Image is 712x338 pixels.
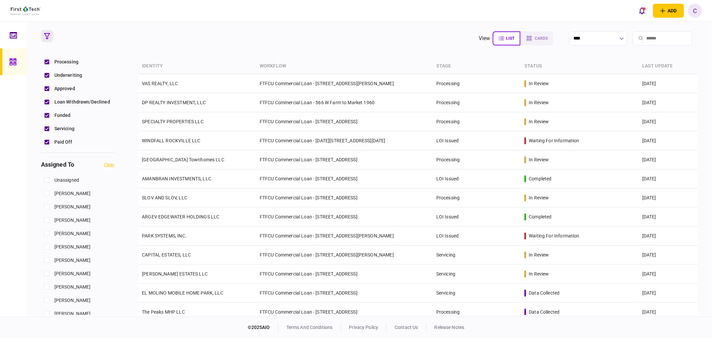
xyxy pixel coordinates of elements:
[529,80,549,87] div: in review
[142,100,206,105] a: DP REALTY INVESTMENT, LLC
[54,99,110,106] span: Loan Withdrawn/Declined
[529,290,559,296] div: data collected
[435,325,465,330] a: release notes
[142,271,208,277] a: [PERSON_NAME] ESTATES LLC
[142,195,187,200] a: SLOV AND SLOV, LLC
[639,245,698,265] td: [DATE]
[639,131,698,150] td: [DATE]
[433,284,521,303] td: Servicing
[433,226,521,245] td: LOI Issued
[142,176,211,181] a: AMANBRAN INVESTMENTS, LLC
[639,226,698,245] td: [DATE]
[433,265,521,284] td: Servicing
[256,112,433,131] td: FTFCU Commercial Loan - [STREET_ADDRESS]
[256,131,433,150] td: FTFCU Commercial Loan - [DATE][STREET_ADDRESS][DATE]
[433,150,521,169] td: Processing
[535,36,548,41] span: cards
[433,245,521,265] td: Servicing
[54,112,71,119] span: Funded
[54,125,74,132] span: Servicing
[11,6,40,15] img: client company logo
[142,157,224,162] a: [GEOGRAPHIC_DATA] Townhomes LLC
[104,162,114,167] button: clear
[639,93,698,112] td: [DATE]
[529,271,549,277] div: in review
[256,284,433,303] td: FTFCU Commercial Loan - [STREET_ADDRESS]
[529,213,551,220] div: completed
[256,93,433,112] td: FTFCU Commercial Loan - 566 W Farm to Market 1960
[433,188,521,207] td: Processing
[639,188,698,207] td: [DATE]
[54,58,78,65] span: Processing
[139,58,256,74] th: identity
[529,232,579,239] div: waiting for information
[433,74,521,93] td: Processing
[506,36,514,41] span: list
[142,252,191,258] a: CAPITAL ESTATES, LLC
[54,310,91,317] span: [PERSON_NAME]
[639,58,698,74] th: last update
[529,137,579,144] div: waiting for information
[142,233,187,238] a: PARK SYSTEMS, INC.
[54,217,91,224] span: [PERSON_NAME]
[54,177,79,184] span: unassigned
[54,72,82,79] span: Underwriting
[529,156,549,163] div: in review
[529,118,549,125] div: in review
[54,270,91,277] span: [PERSON_NAME]
[142,138,200,143] a: WINDFALL ROCKVILLE LLC
[54,139,72,146] span: Paid Off
[639,169,698,188] td: [DATE]
[54,243,91,250] span: [PERSON_NAME]
[142,309,185,315] a: The Peaks MHP LLC
[639,150,698,169] td: [DATE]
[433,303,521,322] td: Processing
[639,74,698,93] td: [DATE]
[142,119,204,124] a: SPECIALTY PROPERTIES LLC
[529,309,559,315] div: data collected
[433,93,521,112] td: Processing
[395,325,418,330] a: contact us
[256,207,433,226] td: FTFCU Commercial Loan - [STREET_ADDRESS]
[529,194,549,201] div: in review
[433,169,521,188] td: LOI Issued
[256,303,433,322] td: FTFCU Commercial Loan - [STREET_ADDRESS]
[433,207,521,226] td: LOI Issued
[639,112,698,131] td: [DATE]
[433,131,521,150] td: LOI Issued
[635,4,649,18] button: open notifications list
[639,284,698,303] td: [DATE]
[256,226,433,245] td: FTFCU Commercial Loan - [STREET_ADDRESS][PERSON_NAME]
[479,34,490,42] div: view
[54,257,91,264] span: [PERSON_NAME]
[653,4,684,18] button: open adding identity options
[349,325,378,330] a: privacy policy
[286,325,333,330] a: terms and conditions
[41,162,74,168] h3: assigned to
[256,169,433,188] td: FTFCU Commercial Loan - [STREET_ADDRESS]
[433,112,521,131] td: Processing
[529,99,549,106] div: in review
[529,251,549,258] div: in review
[256,74,433,93] td: FTFCU Commercial Loan - [STREET_ADDRESS][PERSON_NAME]
[688,4,702,18] button: C
[639,265,698,284] td: [DATE]
[256,188,433,207] td: FTFCU Commercial Loan - [STREET_ADDRESS]
[54,230,91,237] span: [PERSON_NAME]
[256,150,433,169] td: FTFCU Commercial Loan - [STREET_ADDRESS]
[248,324,278,331] div: © 2025 AIO
[520,31,553,45] button: cards
[54,297,91,304] span: [PERSON_NAME]
[639,207,698,226] td: [DATE]
[142,290,223,296] a: EL MOLINO MOBILE HOME PARK, LLC
[493,31,520,45] button: list
[54,203,91,210] span: [PERSON_NAME]
[529,175,551,182] div: completed
[521,58,639,74] th: status
[142,81,178,86] a: VAS REALTY, LLC
[142,214,219,219] a: ARGEV EDGEWATER HOLDINGS LLC
[54,190,91,197] span: [PERSON_NAME]
[54,284,91,291] span: [PERSON_NAME]
[256,245,433,265] td: FTFCU Commercial Loan - [STREET_ADDRESS][PERSON_NAME]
